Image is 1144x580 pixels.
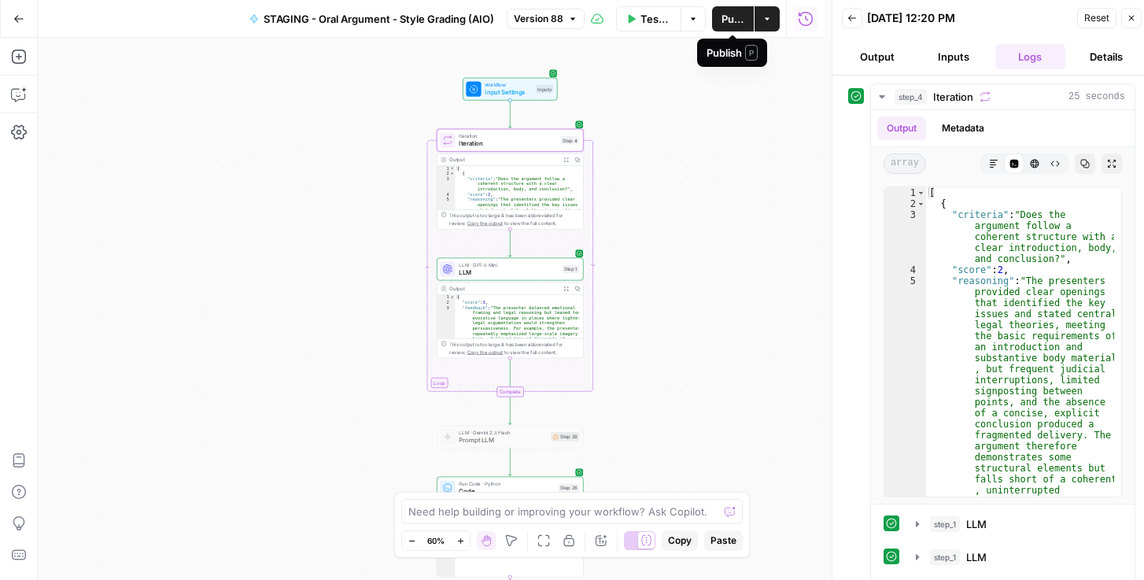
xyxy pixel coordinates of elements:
button: STAGING - Oral Argument - Style Grading (AIO) [240,6,504,31]
span: array [884,153,926,174]
div: 4 [884,264,926,275]
button: Logs [995,44,1065,69]
div: Run Code · PythonCodeStep 26Outputnull [437,477,584,578]
div: Step 4 [561,136,579,145]
div: Output [449,156,557,164]
span: Iteration [459,139,557,148]
span: Toggle code folding, rows 2 through 7 [449,171,455,176]
div: 1 [437,294,456,300]
span: LLM · GPT-5 Mini [459,261,558,269]
span: Copy the output [467,220,504,226]
g: Edge from step_4 to step_1 [509,229,512,257]
span: Iteration [459,132,557,140]
div: Inputs [536,85,553,94]
span: Workflow [485,81,532,89]
div: 2 [884,198,926,209]
span: Version 88 [514,12,563,26]
div: This output is too large & has been abbreviated for review. to view the full content. [449,341,579,356]
div: This output is too large & has been abbreviated for review. to view the full content. [449,212,579,227]
div: 1 [884,187,926,198]
div: 2 [437,300,456,305]
div: 4 [437,192,456,198]
button: Publish [712,6,754,31]
button: Reset [1077,8,1116,28]
span: LLM [459,268,558,277]
div: Step 28 [551,432,579,441]
span: Copy the output [467,349,504,355]
span: Run Code · Python [459,480,555,488]
span: STAGING - Oral Argument - Style Grading (AIO) [264,11,494,27]
span: step_4 [895,89,927,105]
button: Test Data [616,6,681,31]
span: Input Settings [485,87,532,97]
span: Toggle code folding, rows 1 through 140 [917,187,925,198]
div: 1 [437,166,456,172]
div: LLM · GPT-5 MiniLLMStep 1Output{ "score":3, "feedback":"The presenter balanced emotional framing ... [437,258,584,359]
span: Reset [1084,11,1109,25]
span: Copy [668,534,692,548]
span: Code [459,486,555,496]
div: Step 26 [559,484,579,493]
div: 3 [884,209,926,264]
div: 3 [437,176,456,192]
button: Output [842,44,912,69]
div: LLM · Gemini 2.5 FlashPrompt LLMStep 28 [437,426,584,449]
div: Complete [496,386,523,397]
span: 60% [427,534,445,547]
button: Paste [704,530,743,551]
div: Output [449,285,557,293]
button: Inputs [918,44,988,69]
span: step_1 [930,549,960,565]
span: LLM · Gemini 2.5 Flash [459,429,547,437]
span: LLM [966,549,987,565]
span: Publish [721,11,744,27]
div: Step 1 [563,265,580,274]
div: 5 [437,197,456,264]
div: 5 [884,275,926,540]
span: Iteration [933,89,973,105]
div: 3 [437,305,456,560]
div: LoopIterationIterationStep 4Output[ { "criteria":"Does the argument follow a coherent structure w... [437,129,584,230]
span: 25 seconds [1068,90,1125,104]
button: Copy [662,530,698,551]
span: Paste [710,534,736,548]
g: Edge from start to step_4 [509,100,512,127]
button: Version 88 [507,9,585,29]
span: Prompt LLM [459,435,547,445]
span: LLM [966,516,987,532]
g: Edge from step_4-iteration-end to step_28 [509,397,512,424]
button: 25 seconds [871,84,1135,109]
div: WorkflowInput SettingsInputs [437,78,584,101]
span: Toggle code folding, rows 1 through 4 [449,294,455,300]
g: Edge from step_28 to step_26 [509,448,512,475]
span: Toggle code folding, rows 1 through 8 [449,166,455,172]
div: 2 [437,171,456,176]
button: Output [877,116,926,140]
button: Metadata [932,116,994,140]
div: Complete [437,386,584,397]
span: step_1 [930,516,960,532]
button: Details [1072,44,1142,69]
span: Toggle code folding, rows 2 through 12 [917,198,925,209]
span: Test Data [640,11,671,27]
